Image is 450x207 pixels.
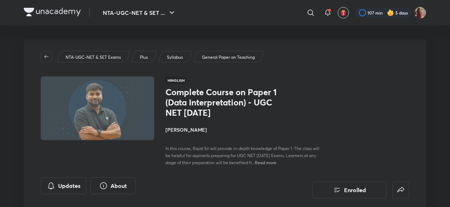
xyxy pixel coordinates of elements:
button: Enrolled [312,182,387,199]
button: NTA-UGC-NET & SET ... [99,6,180,20]
img: avatar [340,10,347,16]
button: Updates [41,177,86,194]
button: avatar [338,7,349,18]
img: Srishti Sharma [414,7,426,19]
button: About [90,177,136,194]
h4: [PERSON_NAME] [165,126,324,133]
span: In this course, Rajat Sir will provide in-depth knowledge of Paper 1. The class will be helpful f... [165,146,319,165]
p: Plus [140,54,148,61]
img: streak [387,9,394,16]
img: Thumbnail [40,76,155,141]
img: Company Logo [24,8,81,16]
a: General Paper on Teaching [201,54,256,61]
a: NTA-UGC-NET & SET Exams [64,54,122,61]
span: Read more [255,160,276,165]
button: false [392,182,409,199]
p: Syllabus [167,54,183,61]
p: NTA-UGC-NET & SET Exams [66,54,121,61]
a: Plus [139,54,149,61]
h1: Complete Course on Paper 1 (Data Interpretation) - UGC NET [DATE] [165,87,281,117]
a: Company Logo [24,8,81,18]
span: Hinglish [165,76,187,84]
p: General Paper on Teaching [202,54,255,61]
a: Syllabus [166,54,184,61]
